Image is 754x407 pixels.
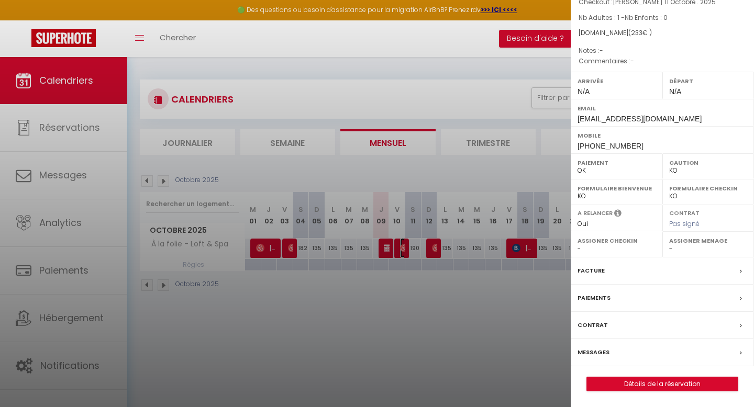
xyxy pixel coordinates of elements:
span: - [600,46,603,55]
span: [PHONE_NUMBER] [578,142,644,150]
button: Détails de la réservation [586,377,738,391]
span: Nb Adultes : 1 - [579,13,668,22]
label: Départ [669,76,747,86]
span: Nb Enfants : 0 [625,13,668,22]
label: Facture [578,265,605,276]
label: Messages [578,347,609,358]
span: N/A [578,87,590,96]
p: Notes : [579,46,746,56]
label: Assigner Menage [669,235,747,246]
label: A relancer [578,209,613,218]
label: Assigner Checkin [578,235,656,246]
span: 233 [631,28,642,37]
label: Paiements [578,292,611,303]
span: N/A [669,87,681,96]
label: Caution [669,157,747,168]
label: Contrat [669,209,700,216]
label: Formulaire Bienvenue [578,183,656,194]
label: Mobile [578,130,747,141]
div: [DOMAIN_NAME] [579,28,746,38]
i: Sélectionner OUI si vous souhaiter envoyer les séquences de messages post-checkout [614,209,622,220]
p: Commentaires : [579,56,746,66]
label: Formulaire Checkin [669,183,747,194]
label: Email [578,103,747,114]
label: Arrivée [578,76,656,86]
label: Contrat [578,320,608,331]
span: [EMAIL_ADDRESS][DOMAIN_NAME] [578,115,702,123]
span: - [630,56,634,65]
span: ( € ) [628,28,652,37]
span: Pas signé [669,219,700,228]
label: Paiement [578,157,656,168]
a: Détails de la réservation [587,377,738,391]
